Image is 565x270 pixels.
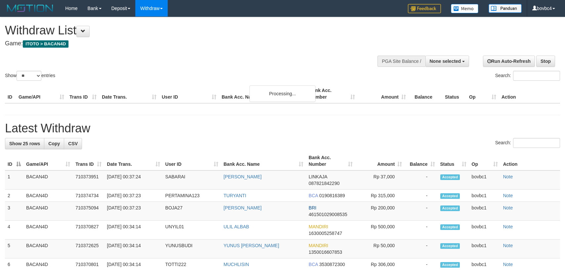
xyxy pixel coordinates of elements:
td: PERTAMINA123 [163,190,221,202]
a: CSV [64,138,82,149]
th: Balance [409,84,442,103]
a: Note [503,262,513,267]
a: Stop [536,56,555,67]
td: - [405,240,437,258]
select: Showentries [17,71,41,81]
a: Note [503,174,513,179]
span: Copy 3530872300 to clipboard [319,262,345,267]
td: 5 [5,240,23,258]
td: - [405,190,437,202]
th: Game/API [16,84,67,103]
td: 710374734 [73,190,104,202]
span: Accepted [440,243,460,249]
span: None selected [430,59,461,64]
td: 710373951 [73,170,104,190]
img: MOTION_logo.png [5,3,55,13]
td: 2 [5,190,23,202]
span: BCA [309,193,318,198]
span: Copy 1630005258747 to clipboard [309,231,342,236]
div: PGA Site Balance / [377,56,425,67]
td: BACAN4D [23,240,73,258]
span: Accepted [440,205,460,211]
th: Game/API: activate to sort column ascending [23,152,73,170]
a: Note [503,243,513,248]
td: bovbc1 [469,170,500,190]
a: Run Auto-Refresh [483,56,535,67]
a: TURYANTI [224,193,246,198]
th: Status: activate to sort column ascending [438,152,469,170]
span: Accepted [440,174,460,180]
th: Status [442,84,466,103]
td: BACAN4D [23,190,73,202]
td: [DATE] 00:37:23 [104,202,162,221]
td: bovbc1 [469,202,500,221]
th: Date Trans. [99,84,159,103]
th: Date Trans.: activate to sort column ascending [104,152,162,170]
th: Action [499,84,560,103]
td: 710370827 [73,221,104,240]
h1: Latest Withdraw [5,122,560,135]
th: Bank Acc. Number [307,84,358,103]
span: Copy 0190816389 to clipboard [319,193,345,198]
img: panduan.png [489,4,522,13]
h4: Game: [5,40,370,47]
a: YUNUS [PERSON_NAME] [224,243,279,248]
span: LINKAJA [309,174,327,179]
th: User ID [159,84,219,103]
td: Rp 37,000 [355,170,405,190]
td: Rp 200,000 [355,202,405,221]
th: User ID: activate to sort column ascending [163,152,221,170]
td: [DATE] 00:34:14 [104,221,162,240]
span: Accepted [440,262,460,268]
img: Button%20Memo.svg [451,4,479,13]
a: MUCHLISIN [224,262,249,267]
a: Note [503,224,513,229]
td: BOJA27 [163,202,221,221]
label: Show entries [5,71,55,81]
span: Copy [48,141,60,146]
th: Balance: activate to sort column ascending [405,152,437,170]
th: Amount [358,84,409,103]
span: Copy 1350016607853 to clipboard [309,249,342,255]
td: Rp 315,000 [355,190,405,202]
td: - [405,221,437,240]
img: Feedback.jpg [408,4,441,13]
span: MANDIRI [309,224,328,229]
th: Action [500,152,560,170]
span: BCA [309,262,318,267]
td: UNYIL01 [163,221,221,240]
th: Op [466,84,499,103]
td: bovbc1 [469,221,500,240]
span: Copy 461501029008535 to clipboard [309,212,347,217]
th: ID: activate to sort column descending [5,152,23,170]
span: Copy 087821842290 to clipboard [309,181,339,186]
td: BACAN4D [23,170,73,190]
a: Show 25 rows [5,138,44,149]
span: Accepted [440,224,460,230]
td: YUNUSBUDI [163,240,221,258]
a: ULIL ALBAB [224,224,249,229]
td: - [405,202,437,221]
td: Rp 500,000 [355,221,405,240]
label: Search: [495,138,560,148]
th: Op: activate to sort column ascending [469,152,500,170]
th: ID [5,84,16,103]
span: Show 25 rows [9,141,40,146]
a: Note [503,193,513,198]
td: [DATE] 00:37:24 [104,170,162,190]
input: Search: [513,138,560,148]
td: 710375094 [73,202,104,221]
h1: Withdraw List [5,24,370,37]
td: SABARAI [163,170,221,190]
th: Bank Acc. Name: activate to sort column ascending [221,152,306,170]
input: Search: [513,71,560,81]
th: Trans ID: activate to sort column ascending [73,152,104,170]
td: [DATE] 00:37:23 [104,190,162,202]
td: 710372625 [73,240,104,258]
td: 4 [5,221,23,240]
a: [PERSON_NAME] [224,174,262,179]
span: CSV [68,141,78,146]
td: Rp 50,000 [355,240,405,258]
span: ITOTO > BACAN4D [23,40,68,48]
td: BACAN4D [23,221,73,240]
